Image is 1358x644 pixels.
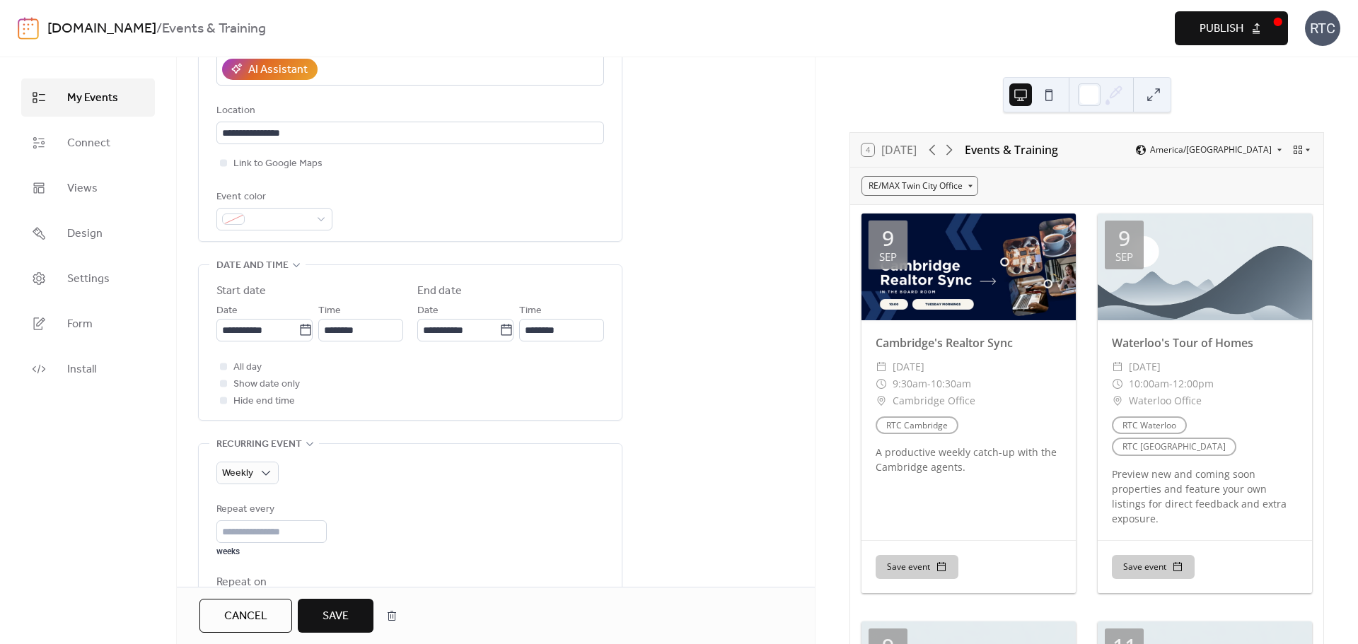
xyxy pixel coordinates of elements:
[216,103,601,119] div: Location
[1175,11,1288,45] button: Publish
[21,259,155,298] a: Settings
[216,257,289,274] span: Date and time
[893,392,975,409] span: Cambridge Office
[876,358,887,375] div: ​
[1150,146,1272,154] span: America/[GEOGRAPHIC_DATA]
[893,375,927,392] span: 9:30am
[67,271,110,288] span: Settings
[893,358,924,375] span: [DATE]
[47,16,156,42] a: [DOMAIN_NAME]
[1115,252,1133,262] div: Sep
[216,436,302,453] span: Recurring event
[1118,228,1130,249] div: 9
[248,62,308,78] div: AI Assistant
[18,17,39,40] img: logo
[1173,375,1214,392] span: 12:00pm
[21,169,155,207] a: Views
[233,376,300,393] span: Show date only
[882,228,894,249] div: 9
[233,156,323,172] span: Link to Google Maps
[156,16,162,42] b: /
[876,555,958,579] button: Save event
[233,359,262,376] span: All day
[879,252,897,262] div: Sep
[861,334,1076,351] div: Cambridge's Realtor Sync
[927,375,931,392] span: -
[21,124,155,162] a: Connect
[67,180,98,197] span: Views
[1129,392,1202,409] span: Waterloo Office
[67,361,96,378] span: Install
[876,375,887,392] div: ​
[323,608,349,625] span: Save
[21,78,155,117] a: My Events
[417,283,462,300] div: End date
[67,316,93,333] span: Form
[199,599,292,633] button: Cancel
[1098,467,1312,526] div: Preview new and coming soon properties and feature your own listings for direct feedback and extr...
[1098,334,1312,351] div: Waterloo's Tour of Homes
[67,226,103,242] span: Design
[216,574,601,591] div: Repeat on
[216,501,324,518] div: Repeat every
[965,141,1058,158] div: Events & Training
[67,135,110,152] span: Connect
[298,599,373,633] button: Save
[1169,375,1173,392] span: -
[417,303,439,320] span: Date
[224,608,267,625] span: Cancel
[21,214,155,252] a: Design
[876,392,887,409] div: ​
[931,375,971,392] span: 10:30am
[216,546,327,557] div: weeks
[1200,21,1243,37] span: Publish
[1112,555,1195,579] button: Save event
[861,445,1076,474] div: A productive weekly catch-up with the Cambridge agents.
[21,305,155,343] a: Form
[67,90,118,107] span: My Events
[216,283,266,300] div: Start date
[216,303,238,320] span: Date
[222,464,253,483] span: Weekly
[1112,358,1123,375] div: ​
[1112,375,1123,392] div: ​
[1112,392,1123,409] div: ​
[318,303,341,320] span: Time
[222,59,318,80] button: AI Assistant
[233,393,295,410] span: Hide end time
[1129,375,1169,392] span: 10:00am
[162,16,266,42] b: Events & Training
[216,189,330,206] div: Event color
[1129,358,1161,375] span: [DATE]
[519,303,542,320] span: Time
[1305,11,1340,46] div: RTC
[21,350,155,388] a: Install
